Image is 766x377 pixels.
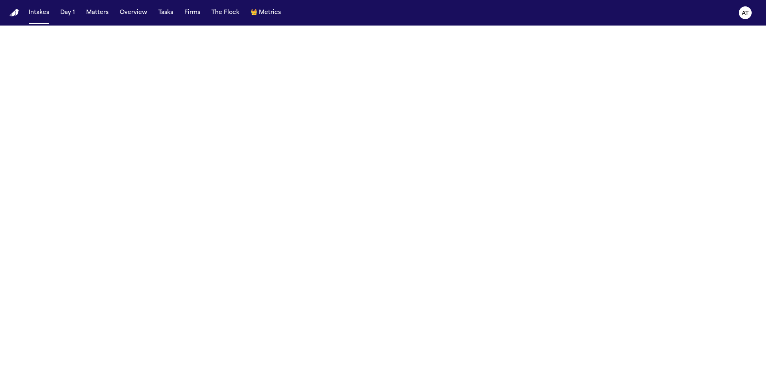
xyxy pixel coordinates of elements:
button: Overview [116,6,150,20]
button: crownMetrics [247,6,284,20]
img: Finch Logo [10,9,19,17]
button: Day 1 [57,6,78,20]
button: Intakes [26,6,52,20]
button: Tasks [155,6,176,20]
button: The Flock [208,6,243,20]
a: Home [10,9,19,17]
button: Matters [83,6,112,20]
button: Firms [181,6,203,20]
